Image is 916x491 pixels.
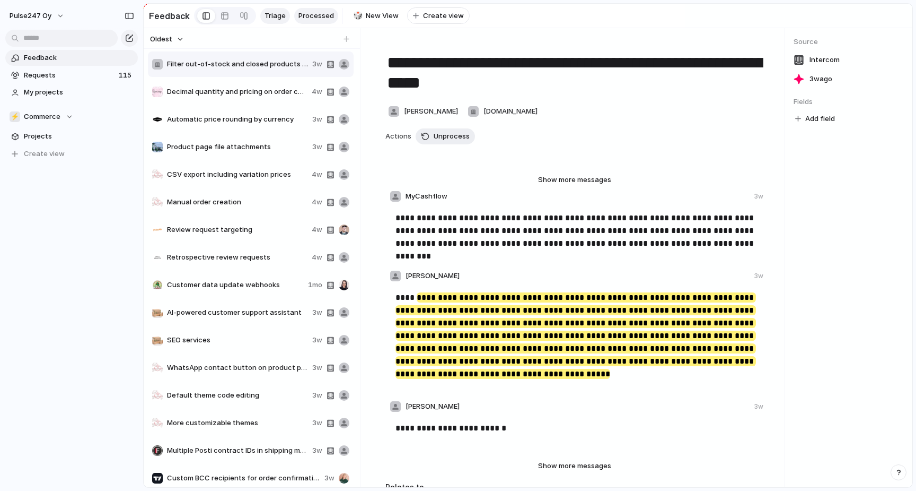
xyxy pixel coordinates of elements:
[794,97,904,107] span: Fields
[5,128,138,144] a: Projects
[167,252,307,263] span: Retrospective review requests
[312,225,322,235] span: 4w
[148,32,186,46] button: Oldest
[312,169,322,180] span: 4w
[407,7,470,24] button: Create view
[10,11,51,21] span: Pulse247 Oy
[538,175,611,185] span: Show more messages
[805,114,835,124] span: Add field
[794,37,904,47] span: Source
[312,418,322,428] span: 3w
[312,390,322,401] span: 3w
[260,8,290,24] a: Triage
[167,87,307,97] span: Decimal quantity and pricing on order card
[312,335,322,346] span: 3w
[754,192,763,201] div: 3w
[5,67,138,83] a: Requests115
[754,271,763,281] div: 3w
[167,280,304,290] span: Customer data update webhooks
[406,401,460,412] span: [PERSON_NAME]
[308,280,322,290] span: 1mo
[465,103,540,120] button: [DOMAIN_NAME]
[24,70,116,81] span: Requests
[167,445,308,456] span: Multiple Posti contract IDs in shipping methods
[312,252,322,263] span: 4w
[406,191,447,202] span: MyCashflow
[312,445,322,456] span: 3w
[167,142,308,152] span: Product page file attachments
[24,111,60,122] span: Commerce
[167,197,307,208] span: Manual order creation
[347,8,403,24] a: 🎲New View
[167,363,308,373] span: WhatsApp contact button on product page
[353,10,360,22] div: 🎲
[167,169,307,180] span: CSV export including variation prices
[809,55,840,65] span: Intercom
[404,106,458,117] span: [PERSON_NAME]
[298,11,334,21] span: Processed
[312,363,322,373] span: 3w
[312,87,322,97] span: 4w
[149,10,190,22] h2: Feedback
[754,402,763,411] div: 3w
[167,225,307,235] span: Review request targeting
[167,307,308,318] span: AI-powered customer support assistant
[324,473,334,484] span: 3w
[24,131,134,142] span: Projects
[794,112,836,126] button: Add field
[312,59,322,70] span: 3w
[423,11,464,21] span: Create view
[167,59,308,70] span: Filter out-of-stock and closed products in Meta product feed
[312,197,322,208] span: 4w
[483,106,538,117] span: [DOMAIN_NAME]
[5,84,138,100] a: My projects
[538,461,611,471] span: Show more messages
[167,114,308,125] span: Automatic price rounding by currency
[5,7,70,24] button: Pulse247 Oy
[5,50,138,66] a: Feedback
[5,109,138,125] button: ⚡Commerce
[385,103,461,120] button: [PERSON_NAME]
[511,459,638,473] button: Show more messages
[5,146,138,162] button: Create view
[312,307,322,318] span: 3w
[312,114,322,125] span: 3w
[366,11,399,21] span: New View
[434,131,470,142] span: Unprocess
[809,74,832,84] span: 3w ago
[351,11,362,21] button: 🎲
[167,473,320,484] span: Custom BCC recipients for order confirmation emails
[167,418,308,428] span: More customizable themes
[150,34,172,45] span: Oldest
[265,11,286,21] span: Triage
[10,111,20,122] div: ⚡
[794,53,904,67] a: Intercom
[119,70,134,81] span: 115
[406,271,460,281] span: [PERSON_NAME]
[167,390,308,401] span: Default theme code editing
[24,87,134,98] span: My projects
[167,335,308,346] span: SEO services
[294,8,338,24] a: Processed
[312,142,322,152] span: 3w
[24,53,134,63] span: Feedback
[24,149,65,159] span: Create view
[511,173,638,187] button: Show more messages
[385,131,411,142] span: Actions
[416,128,475,144] button: Unprocess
